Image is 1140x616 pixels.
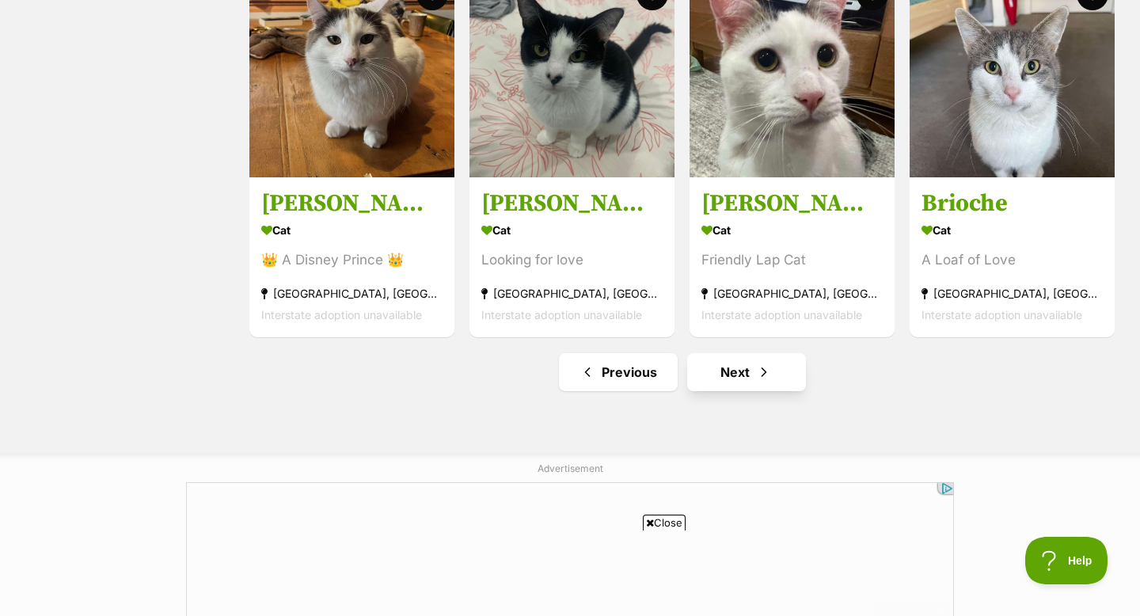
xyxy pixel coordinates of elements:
div: Cat [921,219,1103,241]
iframe: Advertisement [282,537,858,608]
div: [GEOGRAPHIC_DATA], [GEOGRAPHIC_DATA] [481,283,663,304]
a: [PERSON_NAME] Cat Looking for love [GEOGRAPHIC_DATA], [GEOGRAPHIC_DATA] Interstate adoption unava... [469,177,674,337]
h3: [PERSON_NAME] [481,188,663,219]
div: Friendly Lap Cat [701,249,883,271]
div: Cat [481,219,663,241]
div: [GEOGRAPHIC_DATA], [GEOGRAPHIC_DATA] [701,283,883,304]
a: [PERSON_NAME] Cat 👑 A Disney Prince 👑 [GEOGRAPHIC_DATA], [GEOGRAPHIC_DATA] Interstate adoption un... [249,177,454,337]
iframe: Help Scout Beacon - Open [1025,537,1108,584]
span: Close [643,515,686,530]
div: A Loaf of Love [921,249,1103,271]
a: Brioche Cat A Loaf of Love [GEOGRAPHIC_DATA], [GEOGRAPHIC_DATA] Interstate adoption unavailable f... [910,177,1115,337]
div: Cat [701,219,883,241]
span: Interstate adoption unavailable [701,308,862,321]
div: 👑 A Disney Prince 👑 [261,249,443,271]
div: [GEOGRAPHIC_DATA], [GEOGRAPHIC_DATA] [261,283,443,304]
span: Interstate adoption unavailable [921,308,1082,321]
div: [GEOGRAPHIC_DATA], [GEOGRAPHIC_DATA] [921,283,1103,304]
div: Looking for love [481,249,663,271]
span: Interstate adoption unavailable [261,308,422,321]
a: Next page [687,353,806,391]
a: [PERSON_NAME] 🤍 Cat Friendly Lap Cat [GEOGRAPHIC_DATA], [GEOGRAPHIC_DATA] Interstate adoption una... [690,177,895,337]
div: Cat [261,219,443,241]
nav: Pagination [248,353,1116,391]
a: Previous page [559,353,678,391]
h3: Brioche [921,188,1103,219]
h3: [PERSON_NAME] [261,188,443,219]
h3: [PERSON_NAME] 🤍 [701,188,883,219]
span: Interstate adoption unavailable [481,308,642,321]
